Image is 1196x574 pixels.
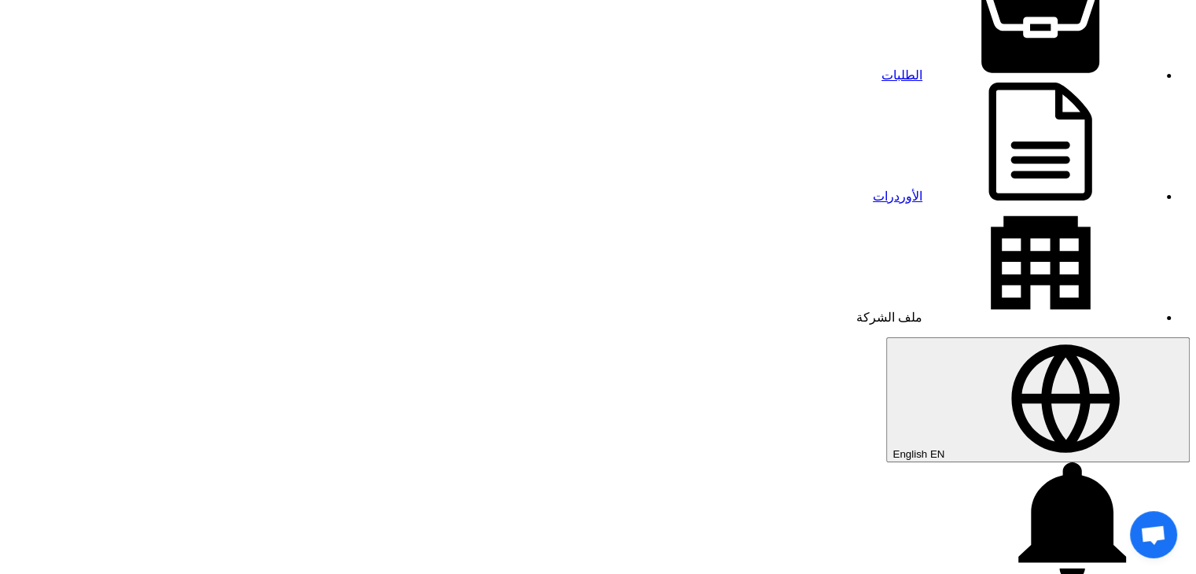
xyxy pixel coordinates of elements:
a: Open chat [1130,511,1177,558]
a: الطلبات [881,68,1158,82]
a: الأوردرات [873,189,1158,203]
button: English EN [886,337,1190,462]
span: EN [930,448,945,460]
a: ملف الشركة [856,311,1158,324]
span: English [892,448,927,460]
